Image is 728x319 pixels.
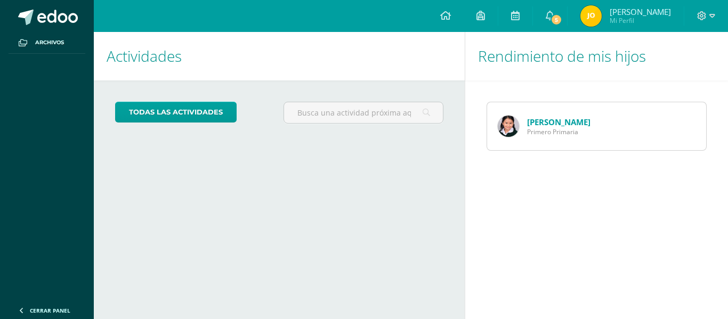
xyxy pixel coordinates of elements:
span: Archivos [35,38,64,47]
a: [PERSON_NAME] [527,117,591,127]
span: [PERSON_NAME] [610,6,671,17]
span: Primero Primaria [527,127,591,136]
img: 129d50960a792ef90a7d39f2598bfc0c.png [580,5,602,27]
input: Busca una actividad próxima aquí... [284,102,443,123]
h1: Rendimiento de mis hijos [478,32,716,80]
h1: Actividades [107,32,452,80]
span: Cerrar panel [30,307,70,314]
img: fbf4b6321052cade753919811fa9604f.png [498,116,519,137]
span: 5 [550,14,562,26]
span: Mi Perfil [610,16,671,25]
a: todas las Actividades [115,102,237,122]
a: Archivos [9,32,85,54]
